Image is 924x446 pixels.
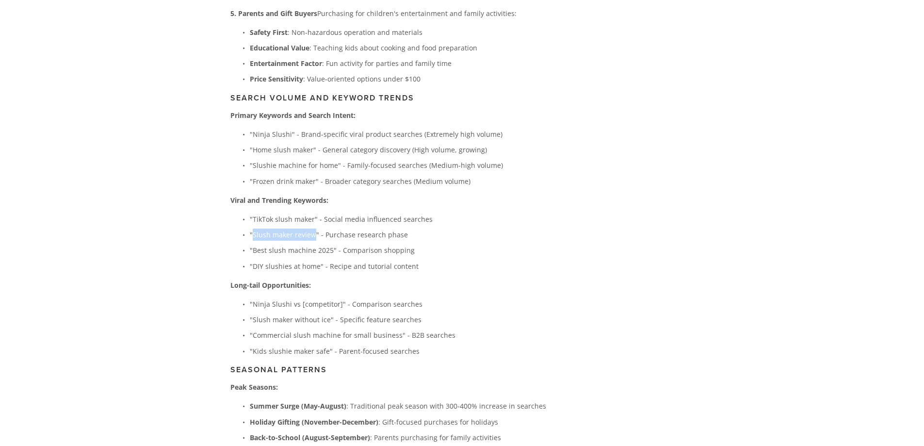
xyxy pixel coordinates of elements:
[250,431,570,444] p: : Parents purchasing for family activities
[250,298,570,310] p: "Ninja Slushi vs [competitor]" - Comparison searches
[250,57,570,69] p: : Fun activity for parties and family time
[230,93,570,102] h3: Search Volume and Keyword Trends
[250,28,288,37] strong: Safety First
[250,229,570,241] p: "Slush maker review" - Purchase research phase
[230,111,356,120] strong: Primary Keywords and Search Intent:
[250,433,370,442] strong: Back-to-School (August-September)
[250,400,570,412] p: : Traditional peak season with 300-400% increase in searches
[250,59,322,68] strong: Entertainment Factor
[250,244,570,256] p: "Best slush machine 2025" - Comparison shopping
[250,159,570,171] p: "Slushie machine for home" - Family-focused searches (Medium-high volume)
[250,74,303,83] strong: Price Sensitivity
[250,73,570,85] p: : Value-oriented options under $100
[230,9,317,18] strong: 5. Parents and Gift Buyers
[230,365,570,374] h3: Seasonal Patterns
[230,7,570,19] p: Purchasing for children's entertainment and family activities:
[250,175,570,187] p: "Frozen drink maker" - Broader category searches (Medium volume)
[250,329,570,341] p: "Commercial slush machine for small business" - B2B searches
[250,128,570,140] p: "Ninja Slushi" - Brand-specific viral product searches (Extremely high volume)
[250,345,570,357] p: "Kids slushie maker safe" - Parent-focused searches
[250,417,378,427] strong: Holiday Gifting (November-December)
[250,213,570,225] p: "TikTok slush maker" - Social media influenced searches
[250,260,570,272] p: "DIY slushies at home" - Recipe and tutorial content
[250,26,570,38] p: : Non-hazardous operation and materials
[250,144,570,156] p: "Home slush maker" - General category discovery (High volume, growing)
[230,196,328,205] strong: Viral and Trending Keywords:
[250,42,570,54] p: : Teaching kids about cooking and food preparation
[230,281,311,290] strong: Long-tail Opportunities:
[250,314,570,326] p: "Slush maker without ice" - Specific feature searches
[230,382,278,392] strong: Peak Seasons:
[250,43,309,52] strong: Educational Value
[250,401,346,411] strong: Summer Surge (May-August)
[250,416,570,428] p: : Gift-focused purchases for holidays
